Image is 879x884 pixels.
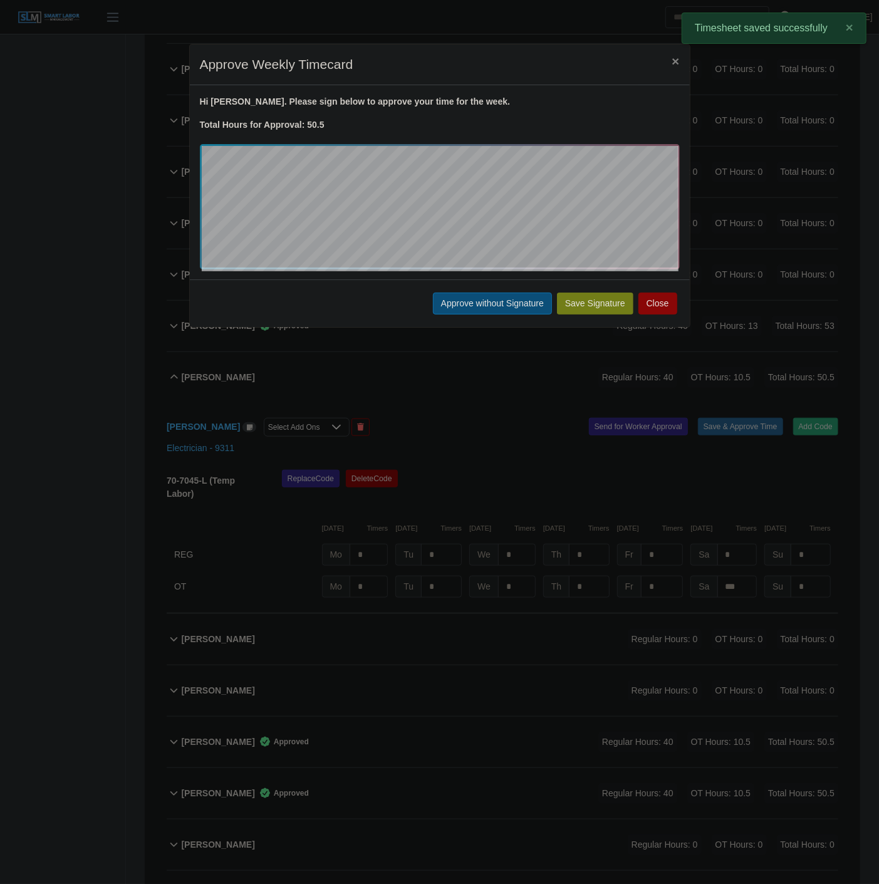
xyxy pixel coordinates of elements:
[846,20,853,34] span: ×
[682,13,866,44] div: Timesheet saved successfully
[672,54,679,68] span: ×
[557,293,633,315] button: Save Signature
[433,293,552,315] button: Approve without Signature
[662,44,689,78] button: Close
[200,96,511,107] strong: Hi [PERSON_NAME]. Please sign below to approve your time for the week.
[200,120,325,130] strong: Total Hours for Approval: 50.5
[638,293,677,315] button: Close
[200,55,353,75] h4: Approve Weekly Timecard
